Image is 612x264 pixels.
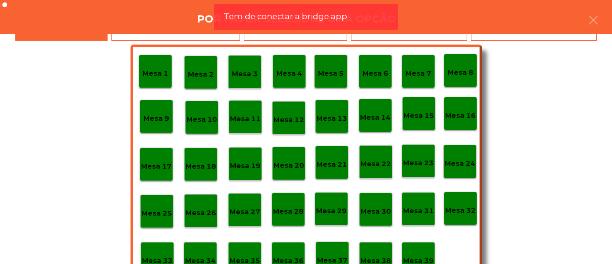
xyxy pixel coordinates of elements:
[317,159,347,170] p: Mesa 21
[362,68,388,79] p: Mesa 6
[318,68,344,79] p: Mesa 5
[230,114,261,125] p: Mesa 11
[188,69,214,80] p: Mesa 2
[360,112,391,123] p: Mesa 14
[404,110,434,121] p: Mesa 15
[142,68,168,79] p: Mesa 1
[186,161,216,172] p: Mesa 18
[197,12,396,26] h4: Por favor selecione uma opção
[273,115,304,126] p: Mesa 12
[361,159,391,170] p: Mesa 22
[186,114,217,125] p: Mesa 10
[448,67,473,78] p: Mesa 8
[317,113,347,124] p: Mesa 13
[445,158,475,169] p: Mesa 24
[273,160,304,171] p: Mesa 20
[361,206,391,217] p: Mesa 30
[229,207,260,218] p: Mesa 27
[230,161,261,172] p: Mesa 19
[403,206,434,217] p: Mesa 31
[232,69,258,80] p: Mesa 3
[186,207,216,218] p: Mesa 26
[445,110,476,121] p: Mesa 16
[141,161,172,172] p: Mesa 17
[276,68,302,79] p: Mesa 4
[143,113,169,124] p: Mesa 9
[142,208,172,219] p: Mesa 25
[403,158,434,169] p: Mesa 23
[273,206,304,217] p: Mesa 28
[445,205,476,216] p: Mesa 32
[316,206,347,217] p: Mesa 29
[224,11,347,23] span: Tem de conectar a bridge app
[405,68,431,79] p: Mesa 7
